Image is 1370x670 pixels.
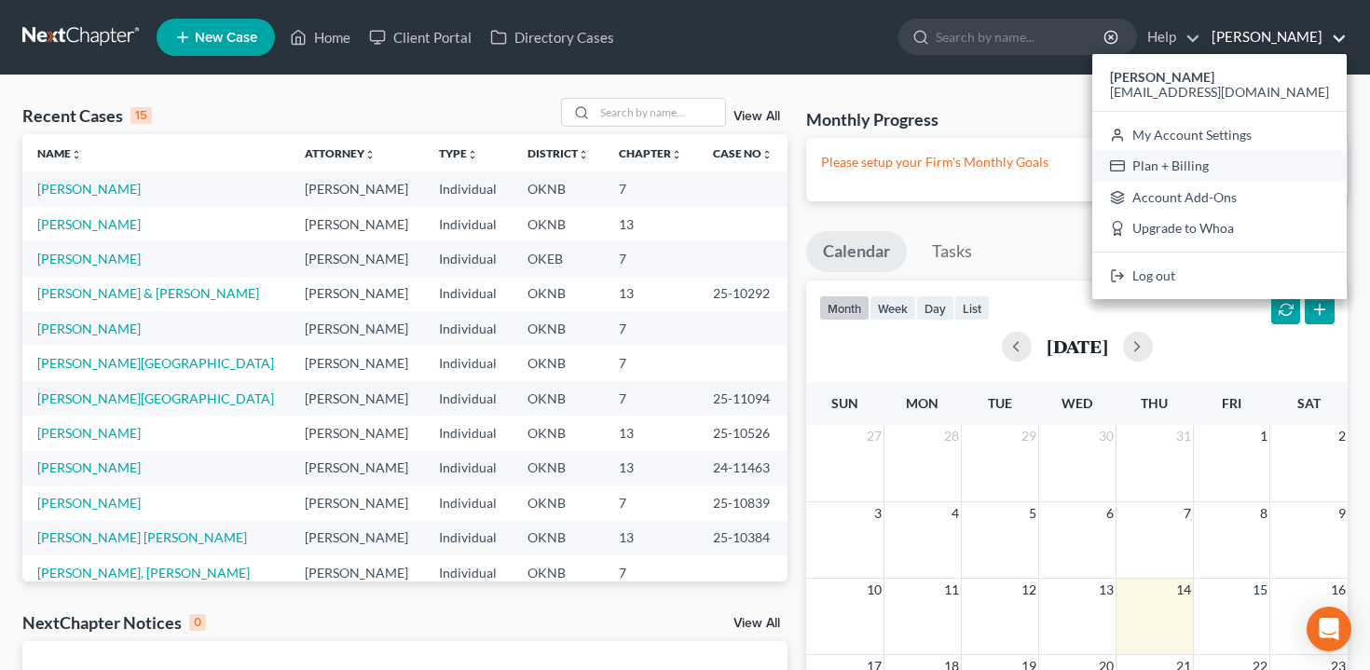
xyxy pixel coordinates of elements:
[424,171,512,206] td: Individual
[290,485,424,520] td: [PERSON_NAME]
[604,311,698,346] td: 7
[950,502,961,525] span: 4
[806,231,907,272] a: Calendar
[578,149,589,160] i: unfold_more
[1174,579,1193,601] span: 14
[424,521,512,555] td: Individual
[305,146,376,160] a: Attorneyunfold_more
[1020,579,1038,601] span: 12
[1047,336,1108,356] h2: [DATE]
[819,295,870,321] button: month
[37,390,274,406] a: [PERSON_NAME][GEOGRAPHIC_DATA]
[1092,213,1347,245] a: Upgrade to Whoa
[1336,502,1348,525] span: 9
[1174,425,1193,447] span: 31
[37,321,141,336] a: [PERSON_NAME]
[37,495,141,511] a: [PERSON_NAME]
[71,149,82,160] i: unfold_more
[22,104,152,127] div: Recent Cases
[195,31,257,45] span: New Case
[1027,502,1038,525] span: 5
[360,21,481,54] a: Client Portal
[37,565,250,581] a: [PERSON_NAME], [PERSON_NAME]
[733,110,780,123] a: View All
[604,485,698,520] td: 7
[1182,502,1193,525] span: 7
[936,20,1106,54] input: Search by name...
[872,502,884,525] span: 3
[916,295,954,321] button: day
[761,149,773,160] i: unfold_more
[698,485,788,520] td: 25-10839
[424,451,512,485] td: Individual
[290,555,424,590] td: [PERSON_NAME]
[698,416,788,450] td: 25-10526
[619,146,682,160] a: Chapterunfold_more
[906,395,938,411] span: Mon
[513,241,604,276] td: OKEB
[290,346,424,380] td: [PERSON_NAME]
[1092,150,1347,182] a: Plan + Billing
[424,241,512,276] td: Individual
[290,207,424,241] td: [PERSON_NAME]
[604,521,698,555] td: 13
[424,207,512,241] td: Individual
[1097,425,1116,447] span: 30
[604,381,698,416] td: 7
[1062,395,1092,411] span: Wed
[806,108,938,130] h3: Monthly Progress
[1251,579,1269,601] span: 15
[1020,425,1038,447] span: 29
[37,146,82,160] a: Nameunfold_more
[513,485,604,520] td: OKNB
[604,241,698,276] td: 7
[698,451,788,485] td: 24-11463
[467,149,478,160] i: unfold_more
[942,425,961,447] span: 28
[870,295,916,321] button: week
[513,555,604,590] td: OKNB
[37,425,141,441] a: [PERSON_NAME]
[865,579,884,601] span: 10
[604,346,698,380] td: 7
[1202,21,1347,54] a: [PERSON_NAME]
[439,146,478,160] a: Typeunfold_more
[513,381,604,416] td: OKNB
[733,617,780,630] a: View All
[821,153,1333,171] p: Please setup your Firm's Monthly Goals
[290,311,424,346] td: [PERSON_NAME]
[604,277,698,311] td: 13
[1297,395,1321,411] span: Sat
[513,451,604,485] td: OKNB
[290,171,424,206] td: [PERSON_NAME]
[290,241,424,276] td: [PERSON_NAME]
[604,555,698,590] td: 7
[130,107,152,124] div: 15
[424,555,512,590] td: Individual
[424,277,512,311] td: Individual
[364,149,376,160] i: unfold_more
[698,381,788,416] td: 25-11094
[424,416,512,450] td: Individual
[1336,425,1348,447] span: 2
[1110,84,1329,100] span: [EMAIL_ADDRESS][DOMAIN_NAME]
[290,451,424,485] td: [PERSON_NAME]
[37,181,141,197] a: [PERSON_NAME]
[1092,182,1347,213] a: Account Add-Ons
[513,207,604,241] td: OKNB
[865,425,884,447] span: 27
[424,485,512,520] td: Individual
[604,451,698,485] td: 13
[290,521,424,555] td: [PERSON_NAME]
[424,346,512,380] td: Individual
[424,311,512,346] td: Individual
[527,146,589,160] a: Districtunfold_more
[604,207,698,241] td: 13
[37,459,141,475] a: [PERSON_NAME]
[37,216,141,232] a: [PERSON_NAME]
[290,381,424,416] td: [PERSON_NAME]
[1329,579,1348,601] span: 16
[1258,502,1269,525] span: 8
[37,529,247,545] a: [PERSON_NAME] [PERSON_NAME]
[37,355,274,371] a: [PERSON_NAME][GEOGRAPHIC_DATA]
